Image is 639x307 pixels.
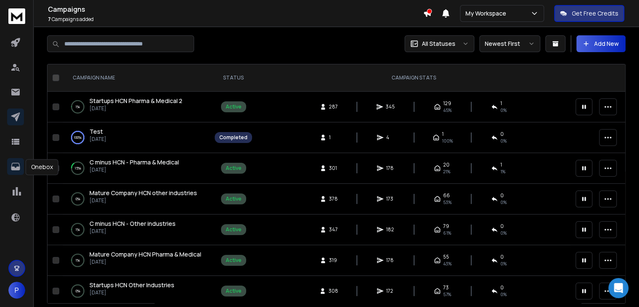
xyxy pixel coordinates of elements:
[500,138,507,144] span: 0 %
[443,254,449,260] span: 55
[226,257,242,264] div: Active
[500,199,507,206] span: 0 %
[8,282,25,299] button: P
[465,9,510,18] p: My Workspace
[89,105,182,112] p: [DATE]
[500,131,504,138] span: 0
[63,64,210,92] th: CAMPAIGN NAME
[226,103,242,110] div: Active
[89,189,197,197] a: Mature Company HCN other industries
[500,107,507,114] span: 0 %
[89,127,103,136] a: Test
[386,134,394,141] span: 4
[89,220,176,228] a: C minus HCN - Other industries
[443,161,450,168] span: 20
[89,158,179,167] a: C minus HCN - Pharma & Medical
[76,225,80,234] p: 1 %
[75,164,81,172] p: 15 %
[576,35,626,52] button: Add New
[500,254,504,260] span: 0
[89,259,201,265] p: [DATE]
[226,165,242,172] div: Active
[554,5,624,22] button: Get Free Credits
[89,167,179,173] p: [DATE]
[443,260,452,267] span: 43 %
[500,168,505,175] span: 1 %
[8,8,25,24] img: logo
[329,288,338,294] span: 308
[386,288,394,294] span: 172
[479,35,540,52] button: Newest First
[89,127,103,135] span: Test
[63,122,210,153] td: 100%Test[DATE]
[89,197,197,204] p: [DATE]
[89,220,176,228] span: C minus HCN - Other industries
[63,92,210,122] td: 1%Startups HCN Pharma & Medical 2[DATE]
[329,165,337,172] span: 301
[226,196,242,202] div: Active
[500,291,507,298] span: 0 %
[500,161,502,168] span: 1
[422,40,455,48] p: All Statuses
[74,133,82,142] p: 100 %
[63,214,210,245] td: 1%C minus HCN - Other industries[DATE]
[443,100,451,107] span: 129
[608,278,628,298] div: Open Intercom Messenger
[386,226,394,233] span: 182
[386,257,394,264] span: 178
[500,260,507,267] span: 0 %
[329,134,337,141] span: 1
[386,165,394,172] span: 178
[443,192,450,199] span: 66
[210,64,257,92] th: STATUS
[386,196,394,202] span: 173
[89,97,182,105] a: Startups HCN Pharma & Medical 2
[500,192,504,199] span: 0
[329,103,338,110] span: 287
[89,228,176,235] p: [DATE]
[63,245,210,276] td: 1%Mature Company HCN Pharma & Medical[DATE]
[48,4,423,14] h1: Campaigns
[76,195,80,203] p: 0 %
[500,230,507,236] span: 0 %
[48,16,51,23] span: 7
[76,256,80,265] p: 1 %
[26,159,58,175] div: Onebox
[500,223,504,230] span: 0
[76,287,80,295] p: 0 %
[443,230,451,236] span: 61 %
[572,9,618,18] p: Get Free Credits
[329,257,337,264] span: 319
[442,138,453,144] span: 100 %
[500,100,502,107] span: 1
[443,107,452,114] span: 45 %
[89,250,201,259] a: Mature Company HCN Pharma & Medical
[443,223,449,230] span: 79
[219,134,247,141] div: Completed
[329,196,338,202] span: 378
[89,281,174,289] a: Startups HCN Other Industries
[443,199,452,206] span: 53 %
[89,289,174,296] p: [DATE]
[89,136,106,143] p: [DATE]
[442,131,444,138] span: 1
[386,103,395,110] span: 345
[443,291,451,298] span: 57 %
[443,284,449,291] span: 73
[63,184,210,214] td: 0%Mature Company HCN other industries[DATE]
[329,226,338,233] span: 347
[257,64,571,92] th: CAMPAIGN STATS
[443,168,450,175] span: 21 %
[63,153,210,184] td: 15%C minus HCN - Pharma & Medical[DATE]
[48,16,423,23] p: Campaigns added
[226,226,242,233] div: Active
[226,288,242,294] div: Active
[500,284,504,291] span: 0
